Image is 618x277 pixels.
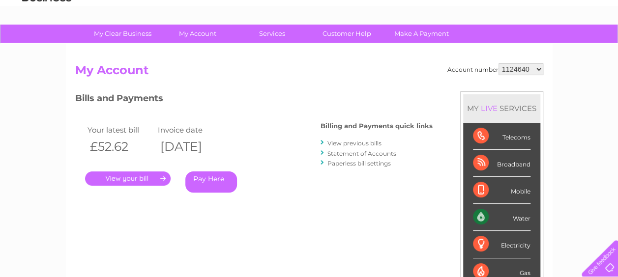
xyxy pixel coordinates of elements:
a: Log out [586,42,609,49]
a: View previous bills [327,139,382,147]
a: Water [445,42,464,49]
div: Electricity [473,231,530,258]
a: My Account [157,25,238,43]
div: Account number [447,63,543,75]
a: Customer Help [306,25,387,43]
th: £52.62 [85,137,156,157]
a: Pay Here [185,171,237,193]
h2: My Account [75,63,543,82]
a: Make A Payment [381,25,462,43]
img: logo.png [22,26,72,55]
a: Energy [470,42,491,49]
td: Invoice date [155,123,226,137]
td: Your latest bill [85,123,156,137]
a: My Clear Business [82,25,163,43]
a: Telecoms [497,42,527,49]
div: Mobile [473,177,530,204]
a: . [85,171,171,186]
th: [DATE] [155,137,226,157]
div: Telecoms [473,123,530,150]
a: Blog [532,42,547,49]
div: LIVE [479,104,500,113]
a: 0333 014 3131 [433,5,500,17]
div: Broadband [473,150,530,177]
a: Statement of Accounts [327,150,396,157]
a: Paperless bill settings [327,160,391,167]
div: Clear Business is a trading name of Verastar Limited (registered in [GEOGRAPHIC_DATA] No. 3667643... [77,5,542,48]
a: Services [232,25,313,43]
h4: Billing and Payments quick links [321,122,433,130]
a: Contact [553,42,577,49]
h3: Bills and Payments [75,91,433,109]
div: Water [473,204,530,231]
div: MY SERVICES [463,94,540,122]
